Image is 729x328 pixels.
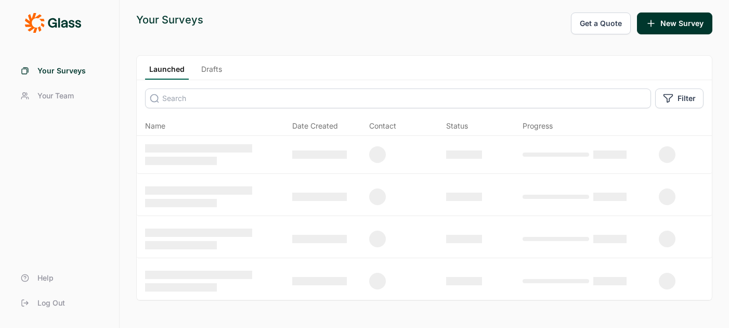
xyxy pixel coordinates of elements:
span: Date Created [292,121,338,131]
span: Your Surveys [37,66,86,76]
div: Your Surveys [136,12,203,27]
span: Your Team [37,91,74,101]
div: Progress [523,121,553,131]
div: Contact [369,121,396,131]
span: Log Out [37,298,65,308]
button: Filter [655,89,704,108]
span: Help [37,273,54,283]
a: Drafts [197,64,226,80]
a: Launched [145,64,189,80]
span: Filter [678,93,696,104]
div: Status [446,121,468,131]
input: Search [145,89,651,108]
button: Get a Quote [571,12,631,34]
span: Name [145,121,165,131]
button: New Survey [637,12,712,34]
